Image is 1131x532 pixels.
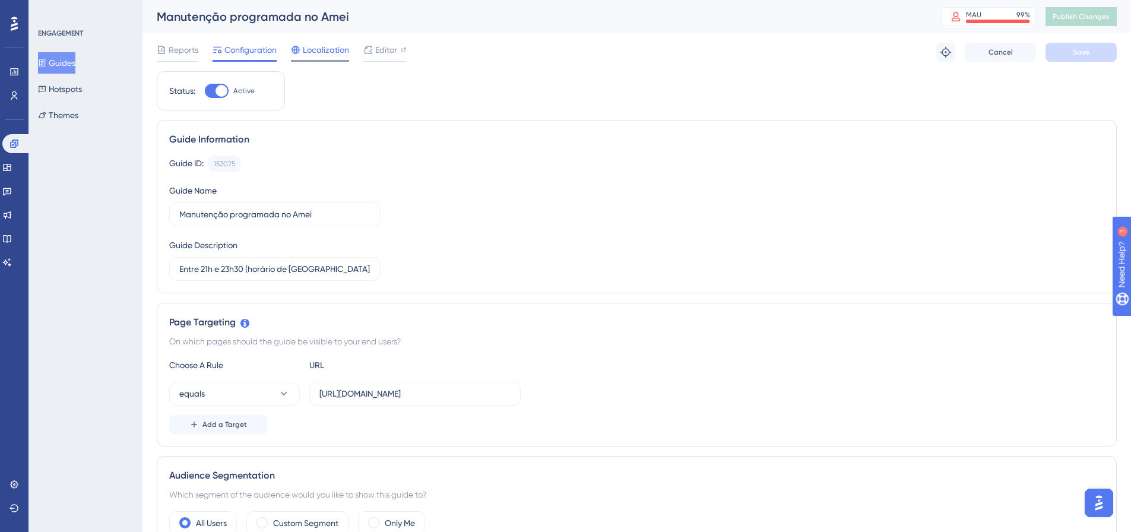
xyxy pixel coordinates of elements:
[169,315,1104,330] div: Page Targeting
[169,183,217,198] div: Guide Name
[375,43,397,57] span: Editor
[989,47,1013,57] span: Cancel
[202,420,247,429] span: Add a Target
[1046,7,1117,26] button: Publish Changes
[169,84,195,98] div: Status:
[169,358,300,372] div: Choose A Rule
[179,208,370,221] input: Type your Guide’s Name here
[303,43,349,57] span: Localization
[1081,485,1117,521] iframe: UserGuiding AI Assistant Launcher
[224,43,277,57] span: Configuration
[38,78,82,100] button: Hotspots
[169,415,267,434] button: Add a Target
[309,358,440,372] div: URL
[965,43,1036,62] button: Cancel
[1073,47,1089,57] span: Save
[233,86,255,96] span: Active
[169,43,198,57] span: Reports
[214,159,235,169] div: 153075
[38,52,75,74] button: Guides
[169,238,237,252] div: Guide Description
[157,8,911,25] div: Manutenção programada no Amei
[273,516,338,530] label: Custom Segment
[966,10,981,20] div: MAU
[169,382,300,406] button: equals
[169,487,1104,502] div: Which segment of the audience would you like to show this guide to?
[169,132,1104,147] div: Guide Information
[1016,10,1030,20] div: 99 %
[83,6,86,15] div: 3
[385,516,415,530] label: Only Me
[319,387,511,400] input: yourwebsite.com/path
[196,516,227,530] label: All Users
[179,387,205,401] span: equals
[1053,12,1110,21] span: Publish Changes
[169,156,204,172] div: Guide ID:
[38,28,83,38] div: ENGAGEMENT
[38,104,78,126] button: Themes
[169,468,1104,483] div: Audience Segmentation
[169,334,1104,349] div: On which pages should the guide be visible to your end users?
[1046,43,1117,62] button: Save
[28,3,74,17] span: Need Help?
[179,262,370,275] input: Type your Guide’s Description here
